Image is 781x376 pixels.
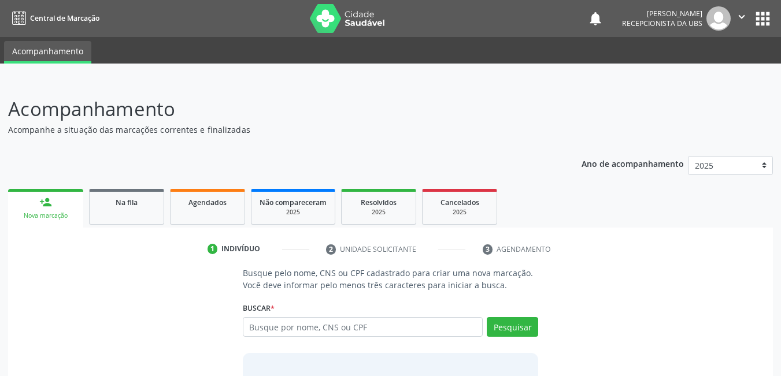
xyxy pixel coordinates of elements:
span: Central de Marcação [30,13,99,23]
p: Ano de acompanhamento [582,156,684,170]
p: Acompanhamento [8,95,543,124]
span: Agendados [188,198,227,207]
div: Nova marcação [16,211,75,220]
span: Não compareceram [260,198,327,207]
input: Busque por nome, CNS ou CPF [243,317,483,337]
div: Indivíduo [221,244,260,254]
p: Acompanhe a situação das marcações correntes e finalizadas [8,124,543,136]
button: apps [753,9,773,29]
div: 2025 [431,208,488,217]
p: Busque pelo nome, CNS ou CPF cadastrado para criar uma nova marcação. Você deve informar pelo men... [243,267,539,291]
div: person_add [39,196,52,209]
span: Cancelados [441,198,479,207]
a: Central de Marcação [8,9,99,28]
img: img [706,6,731,31]
span: Na fila [116,198,138,207]
span: Resolvidos [361,198,397,207]
div: 1 [208,244,218,254]
button: Pesquisar [487,317,538,337]
div: 2025 [260,208,327,217]
i:  [735,10,748,23]
button: notifications [587,10,604,27]
button:  [731,6,753,31]
a: Acompanhamento [4,41,91,64]
span: Recepcionista da UBS [622,18,702,28]
label: Buscar [243,299,275,317]
div: 2025 [350,208,408,217]
div: [PERSON_NAME] [622,9,702,18]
